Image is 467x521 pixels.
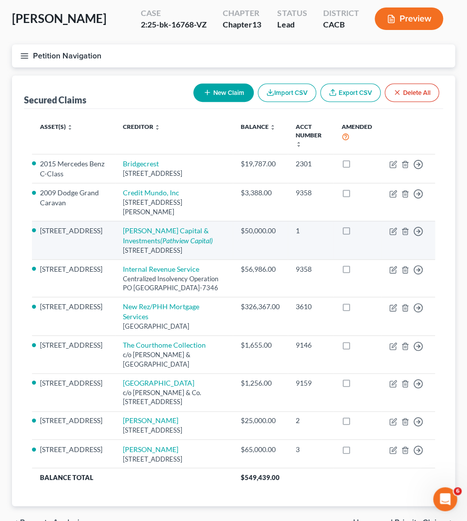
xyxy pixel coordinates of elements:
[296,141,302,147] i: unfold_more
[123,169,225,178] div: [STREET_ADDRESS]
[241,340,280,350] div: $1,655.00
[123,198,225,216] div: [STREET_ADDRESS][PERSON_NAME]
[123,445,178,453] a: [PERSON_NAME]
[160,236,213,245] i: (Pathview Capital)
[123,388,225,407] div: c/o [PERSON_NAME] & Co. [STREET_ADDRESS]
[241,473,280,481] span: $549,439.00
[241,264,280,274] div: $56,986.00
[123,322,225,331] div: [GEOGRAPHIC_DATA]
[296,416,326,426] div: 2
[296,159,326,169] div: 2301
[123,226,213,245] a: [PERSON_NAME] Capital & Investments(Pathview Capital)
[40,123,73,130] a: Asset(s) unfold_more
[123,123,160,130] a: Creditor unfold_more
[123,341,206,349] a: The Courthome Collection
[12,44,455,67] button: Petition Navigation
[67,124,73,130] i: unfold_more
[258,83,316,102] button: Import CSV
[277,19,307,30] div: Lead
[241,188,280,198] div: $3,388.00
[241,302,280,312] div: $326,367.00
[141,19,207,30] div: 2:25-bk-16768-VZ
[40,264,107,274] li: [STREET_ADDRESS]
[320,83,381,102] a: Export CSV
[223,19,261,30] div: Chapter
[241,378,280,388] div: $1,256.00
[454,487,462,495] span: 6
[123,426,225,435] div: [STREET_ADDRESS]
[323,19,359,30] div: CACB
[40,444,107,454] li: [STREET_ADDRESS]
[296,123,322,147] a: Acct Number unfold_more
[40,226,107,236] li: [STREET_ADDRESS]
[296,226,326,236] div: 1
[123,274,225,293] div: Centralized Insolvency Operation PO [GEOGRAPHIC_DATA]-7346
[241,226,280,236] div: $50,000.00
[123,350,225,369] div: c/o [PERSON_NAME] & [GEOGRAPHIC_DATA]
[123,379,194,387] a: [GEOGRAPHIC_DATA]
[223,7,261,19] div: Chapter
[40,378,107,388] li: [STREET_ADDRESS]
[40,188,107,208] li: 2009 Dodge Grand Caravan
[323,7,359,19] div: District
[277,7,307,19] div: Status
[241,444,280,454] div: $65,000.00
[40,302,107,312] li: [STREET_ADDRESS]
[193,83,254,102] button: New Claim
[241,416,280,426] div: $25,000.00
[270,124,276,130] i: unfold_more
[123,302,199,321] a: New Rez/PHH Mortgage Services
[12,11,106,25] span: [PERSON_NAME]
[123,246,225,255] div: [STREET_ADDRESS]
[40,159,107,179] li: 2015 Mercedes Benz C-Class
[433,487,457,511] iframe: Intercom live chat
[296,264,326,274] div: 9358
[375,7,443,30] button: Preview
[241,159,280,169] div: $19,787.00
[123,454,225,464] div: [STREET_ADDRESS]
[40,416,107,426] li: [STREET_ADDRESS]
[296,444,326,454] div: 3
[296,302,326,312] div: 3610
[252,19,261,29] span: 13
[123,159,159,168] a: Bridgecrest
[24,94,86,106] div: Secured Claims
[123,416,178,425] a: [PERSON_NAME]
[141,7,207,19] div: Case
[154,124,160,130] i: unfold_more
[296,188,326,198] div: 9358
[123,265,199,273] a: Internal Revenue Service
[385,83,439,102] button: Delete All
[296,340,326,350] div: 9146
[123,188,179,197] a: Credit Mundo, Inc
[241,123,276,130] a: Balance unfold_more
[32,468,233,486] th: Balance Total
[296,378,326,388] div: 9159
[40,340,107,350] li: [STREET_ADDRESS]
[333,117,381,154] th: Amended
